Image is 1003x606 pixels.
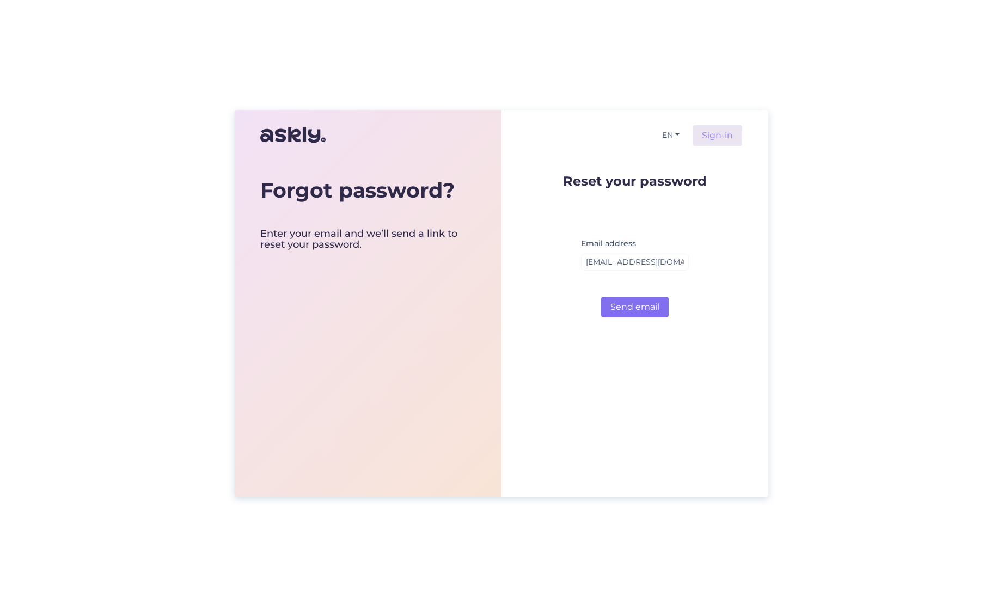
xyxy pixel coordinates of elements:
[658,127,684,143] button: EN
[693,125,742,146] a: Sign-in
[581,238,636,249] label: Email address
[581,254,689,271] input: Enter email
[260,229,476,250] div: Enter your email and we’ll send a link to reset your password.
[260,122,326,148] img: Askly
[601,297,669,317] button: Send email
[563,174,707,188] p: Reset your password
[260,178,476,203] div: Forgot password?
